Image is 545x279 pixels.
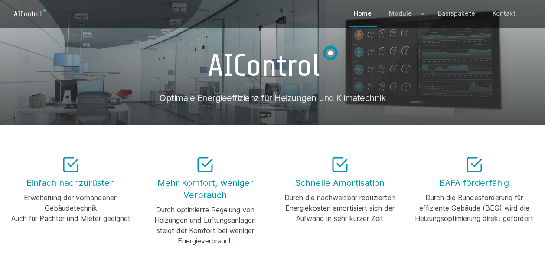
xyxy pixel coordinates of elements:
div: Durch optimierte Regelung von Heizungen und Lüftungsanlagen steigt der Komfort bei weniger Energi... [145,204,265,246]
h3: Mehr Komfort, weniger Verbrauch [145,177,265,201]
div: Erweiterung der vorhandenen Gebäudetechnik Auch für Pächter und Mieter geeignet [10,192,131,224]
a: Logo [10,6,53,20]
div: Durch die nachweisbar reduzierten Energiekosten amortisiert sich der Aufwand in sehr kurzer Zeit [280,192,400,224]
button: Expand / collapse menu [417,1,426,26]
h3: Schnelle Amortisation [280,177,400,189]
img: AIControl GmbH [194,35,352,90]
a: Basispakete [433,1,480,26]
a: Home [349,1,377,26]
h3: Einfach nachzurüsten [10,177,131,189]
h1: Optimale Energieeffizienz für Heizungen und Klimatechnik [10,92,535,104]
h3: BAFA förderfähig [414,177,535,189]
a: Module [384,1,417,26]
div: Durch die Bundesförderung für effiziente Gebäude (BEG) wird die Heizungsoptimierung direkt gefördert [414,192,535,224]
a: Kontakt [487,1,521,26]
